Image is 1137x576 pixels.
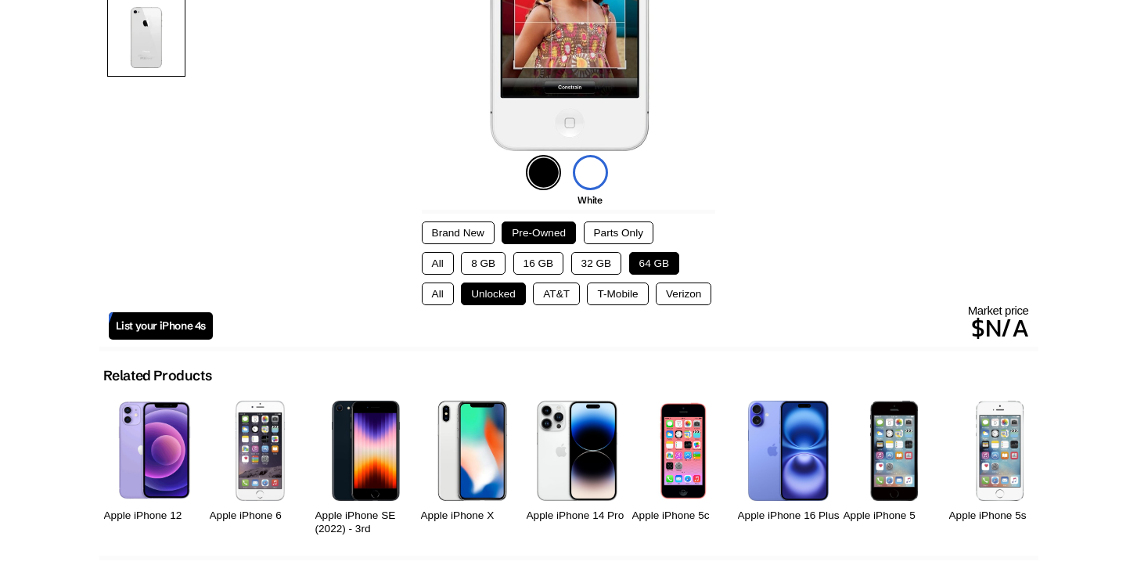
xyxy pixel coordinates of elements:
a: iPhone 5s Apple iPhone 5s [949,392,1051,540]
img: iPhone X [435,401,508,500]
button: Brand New [422,221,495,244]
img: iPhone SE 3rd Gen [332,401,400,500]
h2: Apple iPhone 16 Plus [738,509,840,523]
img: iPhone 12 [118,401,191,501]
a: iPhone 16 Plus Apple iPhone 16 Plus [738,392,840,540]
button: 64 GB [629,252,680,275]
span: White [577,194,602,206]
h2: Apple iPhone 14 Pro [527,509,628,523]
img: iPhone 16 Plus [748,401,829,500]
img: black-icon [526,155,561,190]
a: iPhone X Apple iPhone X [421,392,523,540]
a: iPhone 14 Pro Apple iPhone 14 Pro [527,392,628,540]
button: All [422,283,454,305]
img: iPhone 5s [976,401,1024,500]
button: 16 GB [513,252,564,275]
h2: Apple iPhone X [421,509,523,523]
h2: Related Products [103,367,212,384]
button: AT&T [533,283,580,305]
a: iPhone 5s Apple iPhone 5c [632,392,734,540]
a: List your iPhone 4s [109,312,213,340]
h2: Apple iPhone 6 [210,509,311,523]
button: Verizon [656,283,711,305]
h2: Apple iPhone 12 [104,509,206,523]
img: iPhone 5s [870,401,918,500]
div: Market price [213,304,1029,347]
img: iPhone 14 Pro [537,401,618,500]
button: 8 GB [461,252,506,275]
button: 32 GB [571,252,622,275]
a: iPhone 12 Apple iPhone 12 [104,392,206,540]
button: Pre-Owned [502,221,576,244]
button: All [422,252,454,275]
h2: Apple iPhone SE (2022) - 3rd Generation [315,509,417,549]
h2: Apple iPhone 5c [632,509,734,523]
button: Unlocked [461,283,526,305]
img: white-icon [573,155,608,190]
img: iPhone 6 [236,401,285,500]
button: T-Mobile [587,283,648,305]
p: $N/A [213,309,1029,347]
a: iPhone 6 Apple iPhone 6 [210,392,311,540]
a: iPhone SE 3rd Gen Apple iPhone SE (2022) - 3rd Generation [315,392,417,540]
a: iPhone 5s Apple iPhone 5 [844,392,945,540]
img: iPhone 5s [658,401,708,500]
span: List your iPhone 4s [116,319,206,333]
button: Parts Only [584,221,653,244]
h2: Apple iPhone 5s [949,509,1051,523]
h2: Apple iPhone 5 [844,509,945,523]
